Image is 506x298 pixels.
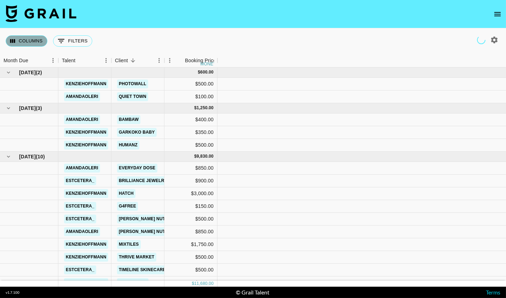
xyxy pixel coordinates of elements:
[164,113,217,126] div: $400.00
[58,54,111,68] div: Talent
[164,55,175,66] button: Menu
[53,35,92,47] button: Show filters
[490,7,505,21] button: open drawer
[6,5,76,22] img: Grail Talent
[117,240,141,249] a: Mixtiles
[19,69,36,76] span: [DATE]
[28,55,38,65] button: Sort
[194,280,214,286] div: 11,680.00
[64,115,100,124] a: amandaoleri
[19,153,36,160] span: [DATE]
[164,238,217,251] div: $1,750.00
[477,36,485,44] span: Refreshing talent, users, clients, campaigns...
[200,69,214,75] div: 600.00
[164,200,217,213] div: $150.00
[194,153,197,159] div: $
[36,105,42,112] span: ( 3 )
[117,176,169,185] a: Brilliance Jewelry
[117,278,149,287] a: Limitless AI
[117,164,157,173] a: Everyday Dose
[64,278,108,287] a: kenziehoffmann
[62,54,75,68] div: Talent
[4,54,28,68] div: Month Due
[117,115,140,124] a: BamBaw
[64,253,108,262] a: kenziehoffmann
[117,265,168,274] a: Timeline Skinecare
[128,55,138,65] button: Sort
[75,55,85,65] button: Sort
[64,202,96,211] a: estcetera_
[111,54,164,68] div: Client
[64,164,100,173] a: amandaoleri
[4,68,13,77] button: hide children
[64,240,108,249] a: kenziehoffmann
[101,55,111,66] button: Menu
[164,213,217,226] div: $500.00
[117,227,182,236] a: [PERSON_NAME] Nutrition
[48,55,58,66] button: Menu
[197,105,214,111] div: 1,250.00
[164,90,217,103] div: $100.00
[64,92,100,101] a: amandaoleri
[115,54,128,68] div: Client
[6,35,47,47] button: Select columns
[185,54,216,68] div: Booking Price
[117,189,135,198] a: Hatch
[4,152,13,162] button: hide children
[117,141,139,150] a: Humanz
[197,153,214,159] div: 9,830.00
[117,92,148,101] a: Quiet Town
[164,126,217,139] div: $350.00
[164,264,217,276] div: $500.00
[64,128,108,137] a: kenziehoffmann
[64,141,108,150] a: kenziehoffmann
[164,226,217,238] div: $850.00
[36,69,42,76] span: ( 2 )
[164,162,217,175] div: $850.00
[117,80,148,88] a: PhotoWall
[164,175,217,187] div: $900.00
[164,139,217,152] div: $500.00
[4,103,13,113] button: hide children
[164,78,217,90] div: $500.00
[64,176,96,185] a: estcetera_
[117,253,156,262] a: Thrive Market
[6,290,19,295] div: v 1.7.100
[164,187,217,200] div: $3,000.00
[64,215,96,223] a: estcetera_
[19,105,36,112] span: [DATE]
[175,55,185,65] button: Sort
[117,215,182,223] a: [PERSON_NAME] Nutrition
[154,55,164,66] button: Menu
[486,289,500,296] a: Terms
[64,265,96,274] a: estcetera_
[192,280,194,286] div: $
[64,80,108,88] a: kenziehoffmann
[236,289,269,296] div: © Grail Talent
[164,251,217,264] div: $500.00
[198,69,200,75] div: $
[194,105,197,111] div: $
[164,276,217,289] div: $830.00
[200,62,216,66] div: money
[36,153,45,160] span: ( 10 )
[64,227,100,236] a: amandaoleri
[117,202,138,211] a: G4free
[117,128,157,137] a: Garkoko Baby
[64,189,108,198] a: kenziehoffmann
